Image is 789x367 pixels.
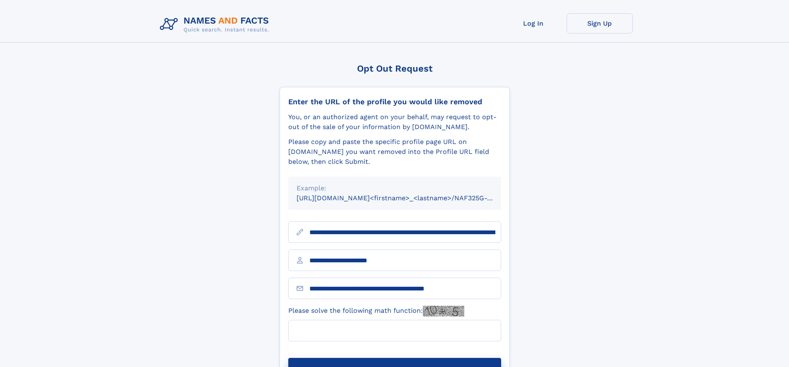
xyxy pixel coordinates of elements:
div: Enter the URL of the profile you would like removed [288,97,501,106]
img: Logo Names and Facts [157,13,276,36]
a: Sign Up [567,13,633,34]
div: Please copy and paste the specific profile page URL on [DOMAIN_NAME] you want removed into the Pr... [288,137,501,167]
div: Example: [297,183,493,193]
a: Log In [500,13,567,34]
label: Please solve the following math function: [288,306,464,317]
small: [URL][DOMAIN_NAME]<firstname>_<lastname>/NAF325G-xxxxxxxx [297,194,517,202]
div: Opt Out Request [280,63,510,74]
div: You, or an authorized agent on your behalf, may request to opt-out of the sale of your informatio... [288,112,501,132]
